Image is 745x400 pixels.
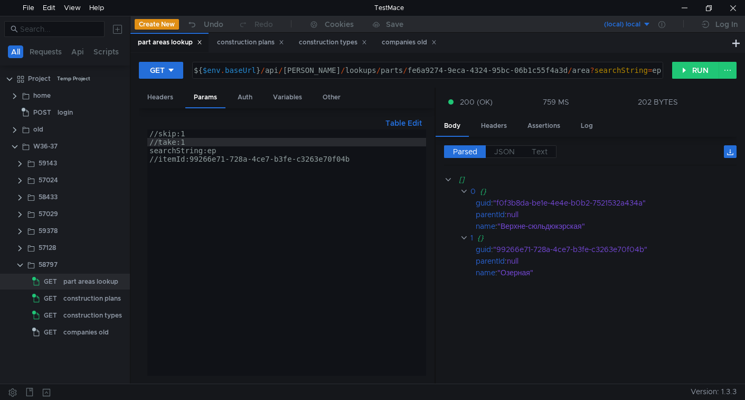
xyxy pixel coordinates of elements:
[473,116,515,136] div: Headers
[476,244,491,255] div: guid
[44,308,57,323] span: GET
[231,16,280,32] button: Redo
[39,172,58,188] div: 57024
[476,255,737,267] div: :
[314,88,349,107] div: Other
[139,62,183,79] button: GET
[453,147,477,156] span: Parsed
[39,257,58,273] div: 58797
[476,267,495,278] div: name
[476,197,491,209] div: guid
[39,240,56,256] div: 57128
[150,64,165,76] div: GET
[33,138,58,154] div: W36-37
[507,255,723,267] div: null
[672,62,719,79] button: RUN
[382,37,437,48] div: companies old
[476,220,495,232] div: name
[386,21,403,28] div: Save
[63,274,118,290] div: part areas lookup
[44,274,57,290] span: GET
[63,308,122,323] div: construction types
[325,18,354,31] div: Cookies
[493,197,723,209] div: "f0f3b8da-be1e-4e4e-b0b2-7521532a434a"
[476,267,737,278] div: :
[497,267,723,278] div: "Озерная"
[39,155,57,171] div: 59143
[638,97,678,107] div: 202 BYTES
[519,116,569,136] div: Assertions
[26,45,65,58] button: Requests
[8,45,23,58] button: All
[578,16,651,33] button: (local) local
[33,105,51,120] span: POST
[572,116,601,136] div: Log
[58,105,73,120] div: login
[63,291,121,306] div: construction plans
[179,16,231,32] button: Undo
[604,20,640,30] div: (local) local
[39,223,58,239] div: 59378
[138,37,202,48] div: part areas lookup
[28,71,51,87] div: Project
[493,244,723,255] div: "99266e71-728a-4ce7-b3fe-c3263e70f04b"
[20,23,98,35] input: Search...
[476,244,737,255] div: :
[33,122,43,137] div: old
[63,324,109,340] div: companies old
[44,324,57,340] span: GET
[494,147,515,156] span: JSON
[381,117,426,129] button: Table Edit
[68,45,87,58] button: Api
[265,88,310,107] div: Variables
[476,197,737,209] div: :
[90,45,122,58] button: Scripts
[299,37,367,48] div: construction types
[254,18,273,31] div: Redo
[476,209,505,220] div: parentId
[135,19,179,30] button: Create New
[459,174,722,185] div: []
[39,189,58,205] div: 58433
[477,232,722,244] div: {}
[139,88,182,107] div: Headers
[476,220,737,232] div: :
[470,185,476,197] div: 0
[460,96,493,108] span: 200 (OK)
[229,88,261,107] div: Auth
[204,18,223,31] div: Undo
[470,232,473,244] div: 1
[185,88,225,108] div: Params
[33,88,51,104] div: home
[57,71,90,87] div: Temp Project
[497,220,723,232] div: "Верхне-сюльдюкэрская"
[436,116,469,137] div: Body
[480,185,722,197] div: {}
[532,147,548,156] span: Text
[476,255,505,267] div: parentId
[715,18,738,31] div: Log In
[44,291,57,306] span: GET
[543,97,569,107] div: 759 MS
[507,209,723,220] div: null
[217,37,284,48] div: construction plans
[691,384,737,399] span: Version: 1.3.3
[39,206,58,222] div: 57029
[476,209,737,220] div: :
